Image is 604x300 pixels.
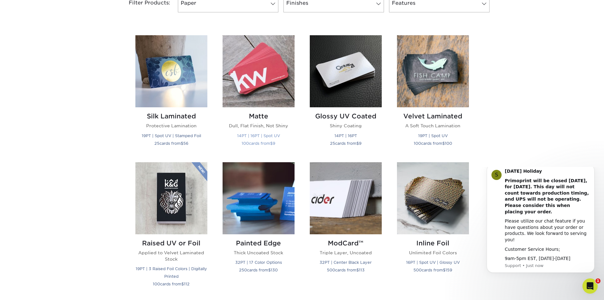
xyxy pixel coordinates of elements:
div: Message content [28,1,113,95]
span: 9 [273,141,275,146]
a: Inline Foil Business Cards Inline Foil Unlimited Foil Colors 16PT | Spot UV | Glossy UV 500cards ... [397,162,469,296]
a: Glossy UV Coated Business Cards Glossy UV Coated Shiny Coating 14PT | 16PT 25cards from$9 [310,35,382,154]
small: 14PT | 16PT [334,133,357,138]
span: $ [181,141,183,146]
div: Please utilize our chat feature if you have questions about your order or products. We look forwa... [28,51,113,76]
span: $ [181,282,184,286]
a: Painted Edge Business Cards Painted Edge Thick Uncoated Stock 32PT | 17 Color Options 250cards fr... [223,162,295,296]
span: 25 [154,141,159,146]
p: Applied to Velvet Laminated Stock [135,250,207,263]
p: A Soft Touch Lamination [397,123,469,129]
span: $ [443,268,445,272]
img: Matte Business Cards [223,35,295,107]
small: cards from [242,141,275,146]
img: New Product [192,162,207,181]
a: Matte Business Cards Matte Dull, Flat Finish, Not Shiny 14PT | 16PT | Spot UV 100cards from$9 [223,35,295,154]
span: 25 [330,141,335,146]
img: Silk Laminated Business Cards [135,35,207,107]
small: 32PT | 17 Color Options [235,260,282,265]
a: Raised UV or Foil Business Cards Raised UV or Foil Applied to Velvet Laminated Stock 19PT | 3 Rai... [135,162,207,296]
h2: Raised UV or Foil [135,239,207,247]
span: $ [270,141,273,146]
iframe: Intercom live chat [582,278,598,294]
small: cards from [239,268,278,272]
img: ModCard™ Business Cards [310,162,382,234]
h2: Painted Edge [223,239,295,247]
span: $ [356,141,359,146]
small: cards from [330,141,361,146]
span: 56 [183,141,188,146]
img: Inline Foil Business Cards [397,162,469,234]
span: 130 [271,268,278,272]
span: $ [356,268,359,272]
p: Thick Uncoated Stock [223,250,295,256]
h2: Inline Foil [397,239,469,247]
span: $ [268,268,271,272]
small: cards from [414,141,452,146]
small: 19PT | Spot UV [418,133,448,138]
span: 250 [239,268,247,272]
span: 113 [359,268,365,272]
p: Shiny Coating [310,123,382,129]
a: Velvet Laminated Business Cards Velvet Laminated A Soft Touch Lamination 19PT | Spot UV 100cards ... [397,35,469,154]
img: Painted Edge Business Cards [223,162,295,234]
span: 159 [445,268,452,272]
span: 500 [413,268,422,272]
span: 100 [414,141,421,146]
span: 1 [595,278,601,283]
span: 100 [153,282,160,286]
div: 9am-5pm EST, [DATE]-[DATE] [28,89,113,95]
span: 100 [242,141,249,146]
h2: Glossy UV Coated [310,112,382,120]
img: Raised UV or Foil Business Cards [135,162,207,234]
h2: Velvet Laminated [397,112,469,120]
b: [DATE] Holiday [28,2,65,7]
a: Silk Laminated Business Cards Silk Laminated Protective Lamination 19PT | Spot UV | Stamped Foil ... [135,35,207,154]
b: Primoprint will be closed [DATE], for [DATE]. This day will not count towards production timing, ... [28,11,112,47]
small: cards from [153,282,190,286]
small: cards from [413,268,452,272]
h2: Silk Laminated [135,112,207,120]
div: Profile image for Support [14,3,24,13]
small: cards from [327,268,365,272]
span: 500 [327,268,335,272]
span: 100 [445,141,452,146]
p: Triple Layer, Uncoated [310,250,382,256]
p: Unlimited Foil Colors [397,250,469,256]
span: 9 [359,141,361,146]
div: Customer Service Hours; [28,79,113,86]
p: Message from Support, sent Just now [28,96,113,102]
h2: ModCard™ [310,239,382,247]
img: Velvet Laminated Business Cards [397,35,469,107]
p: Dull, Flat Finish, Not Shiny [223,123,295,129]
p: Protective Lamination [135,123,207,129]
small: 14PT | 16PT | Spot UV [237,133,280,138]
span: 112 [184,282,190,286]
small: 19PT | 3 Raised Foil Colors | Digitally Printed [136,266,207,279]
img: Glossy UV Coated Business Cards [310,35,382,107]
small: 32PT | Center Black Layer [320,260,372,265]
h2: Matte [223,112,295,120]
iframe: Intercom notifications message [477,167,604,283]
small: 19PT | Spot UV | Stamped Foil [142,133,201,138]
small: 16PT | Spot UV | Glossy UV [406,260,460,265]
small: cards from [154,141,188,146]
span: $ [442,141,445,146]
a: ModCard™ Business Cards ModCard™ Triple Layer, Uncoated 32PT | Center Black Layer 500cards from$113 [310,162,382,296]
